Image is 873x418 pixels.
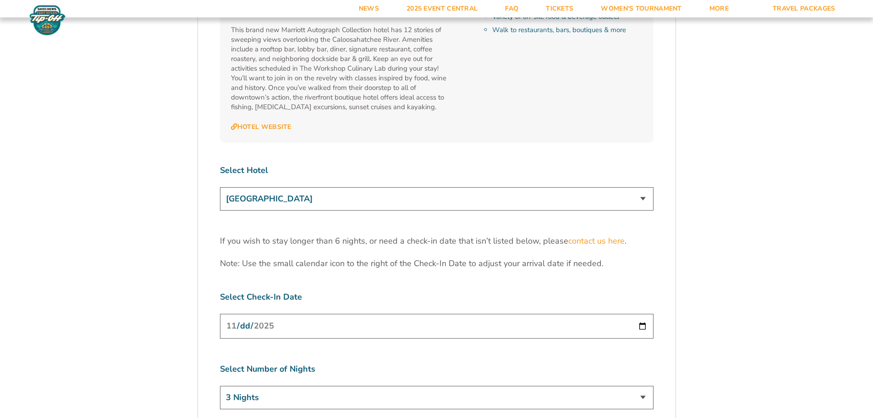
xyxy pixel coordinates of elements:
label: Select Hotel [220,165,653,176]
img: Fort Myers Tip-Off [27,5,67,36]
a: Hotel Website [231,123,291,131]
li: Walk to restaurants, bars, boutiques & more [492,25,642,35]
p: This brand new Marriott Autograph Collection hotel has 12 stories of sweeping views overlooking t... [231,25,450,112]
p: If you wish to stay longer than 6 nights, or need a check-in date that isn’t listed below, please . [220,235,653,247]
label: Select Number of Nights [220,363,653,375]
label: Select Check-In Date [220,291,653,303]
p: Note: Use the small calendar icon to the right of the Check-In Date to adjust your arrival date i... [220,258,653,269]
a: contact us here [568,235,625,247]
